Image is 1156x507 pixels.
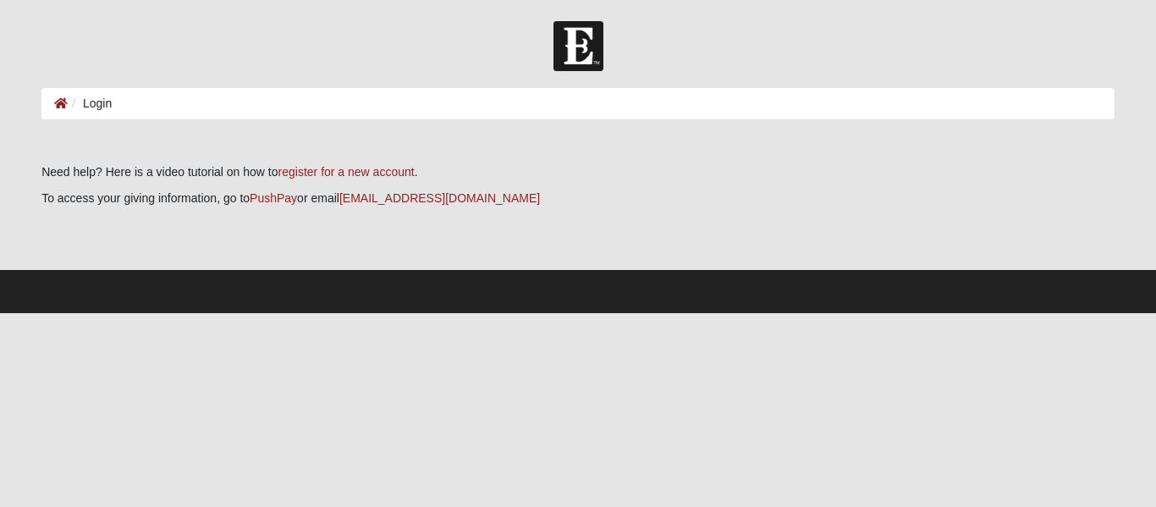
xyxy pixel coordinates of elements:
p: Need help? Here is a video tutorial on how to . [41,163,1115,181]
img: Church of Eleven22 Logo [553,21,603,71]
a: register for a new account [278,165,415,179]
p: To access your giving information, go to or email [41,190,1115,207]
li: Login [68,95,112,113]
a: [EMAIL_ADDRESS][DOMAIN_NAME] [339,191,540,205]
a: PushPay [250,191,297,205]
